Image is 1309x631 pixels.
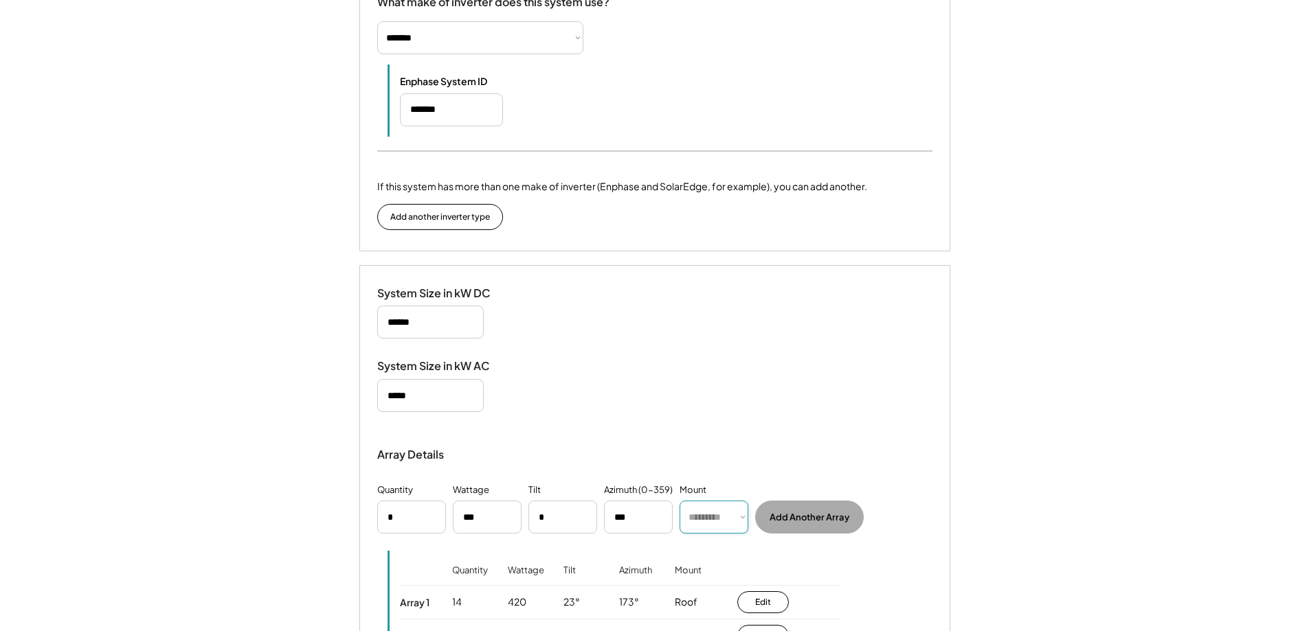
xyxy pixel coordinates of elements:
[508,564,544,595] div: Wattage
[604,483,673,497] div: Azimuth (0-359)
[377,359,515,374] div: System Size in kW AC
[563,564,576,595] div: Tilt
[377,446,446,463] div: Array Details
[680,483,706,497] div: Mount
[377,286,515,301] div: System Size in kW DC
[453,483,489,497] div: Wattage
[452,564,488,595] div: Quantity
[377,179,867,194] div: If this system has more than one make of inverter (Enphase and SolarEdge, for example), you can a...
[452,595,462,609] div: 14
[400,596,429,608] div: Array 1
[563,595,580,609] div: 23°
[675,595,697,609] div: Roof
[619,595,639,609] div: 173°
[619,564,652,595] div: Azimuth
[377,204,503,230] button: Add another inverter type
[377,483,413,497] div: Quantity
[675,564,702,595] div: Mount
[508,595,526,609] div: 420
[755,501,864,534] button: Add Another Array
[400,75,537,87] div: Enphase System ID
[737,591,789,613] button: Edit
[528,483,541,497] div: Tilt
